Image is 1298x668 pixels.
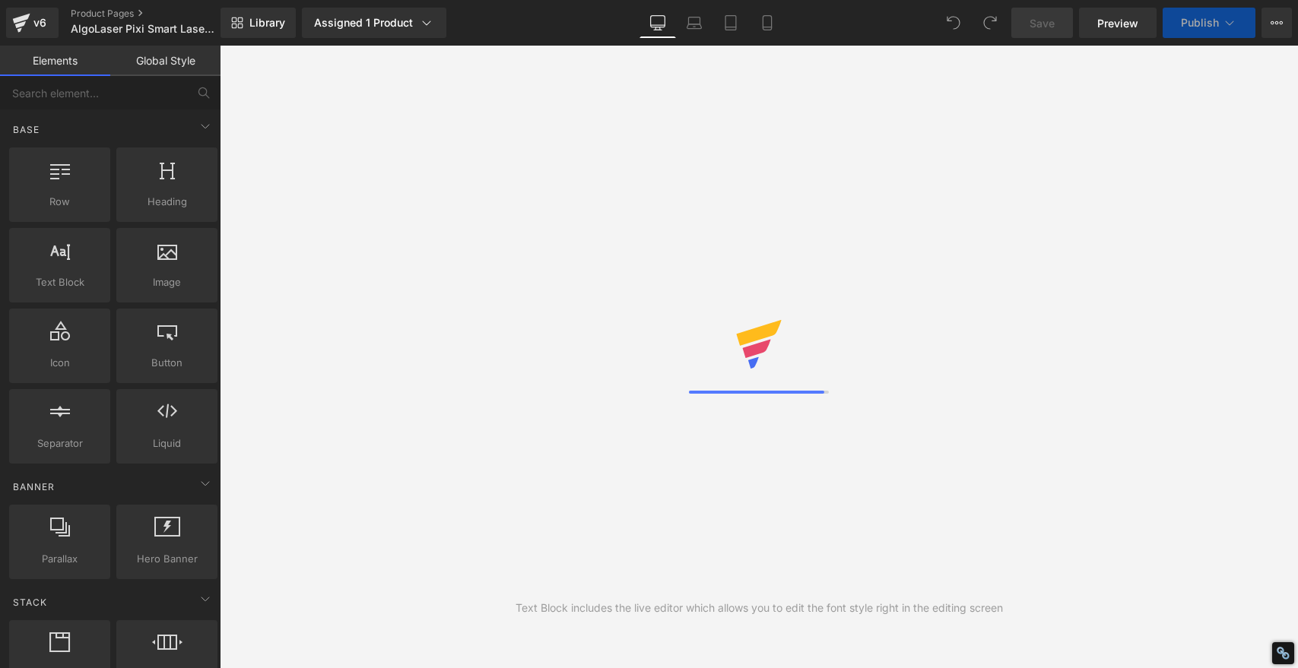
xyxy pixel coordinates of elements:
a: Mobile [749,8,785,38]
a: Laptop [676,8,712,38]
span: AlgoLaser Pixi Smart Laser Engraver with Enclosure [71,23,217,35]
span: Image [121,274,213,290]
a: New Library [221,8,296,38]
button: Publish [1163,8,1255,38]
div: Text Block includes the live editor which allows you to edit the font style right in the editing ... [516,600,1003,616]
span: Preview [1097,15,1138,31]
span: Row [14,194,106,210]
span: Hero Banner [121,551,213,567]
a: v6 [6,8,59,38]
a: Product Pages [71,8,246,20]
span: Text Block [14,274,106,290]
span: Parallax [14,551,106,567]
a: Desktop [639,8,676,38]
div: Restore Info Box &#10;&#10;NoFollow Info:&#10; META-Robots NoFollow: &#09;true&#10; META-Robots N... [1276,646,1290,660]
span: Icon [14,355,106,371]
button: Redo [975,8,1005,38]
span: Base [11,122,41,137]
span: Library [249,16,285,30]
span: Heading [121,194,213,210]
span: Publish [1181,17,1219,29]
span: Liquid [121,435,213,451]
a: Tablet [712,8,749,38]
div: Assigned 1 Product [314,15,434,30]
a: Preview [1079,8,1157,38]
div: v6 [30,13,49,33]
span: Banner [11,480,56,494]
a: Global Style [110,46,221,76]
button: More [1262,8,1292,38]
span: Stack [11,595,49,609]
span: Save [1030,15,1055,31]
button: Undo [938,8,969,38]
span: Button [121,355,213,371]
span: Separator [14,435,106,451]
